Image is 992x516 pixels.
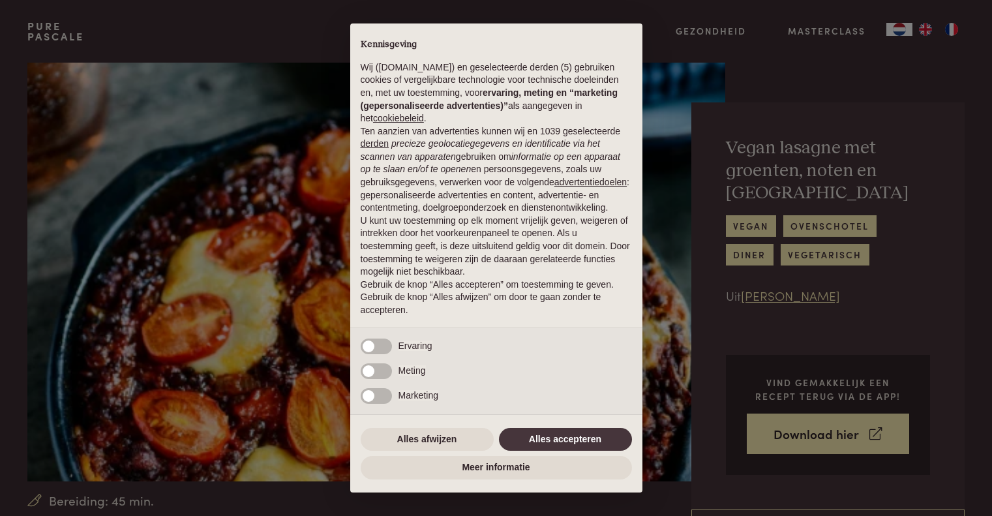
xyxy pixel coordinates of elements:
span: Ervaring [398,341,432,351]
em: informatie op een apparaat op te slaan en/of te openen [361,151,621,175]
em: precieze geolocatiegegevens en identificatie via het scannen van apparaten [361,138,600,162]
p: Wij ([DOMAIN_NAME]) en geselecteerde derden (5) gebruiken cookies of vergelijkbare technologie vo... [361,61,632,125]
span: Meting [398,365,426,376]
strong: ervaring, meting en “marketing (gepersonaliseerde advertenties)” [361,87,618,111]
p: Gebruik de knop “Alles accepteren” om toestemming te geven. Gebruik de knop “Alles afwijzen” om d... [361,279,632,317]
button: Alles accepteren [499,428,632,451]
p: U kunt uw toestemming op elk moment vrijelijk geven, weigeren of intrekken door het voorkeurenpan... [361,215,632,279]
button: advertentiedoelen [554,176,627,189]
h2: Kennisgeving [361,39,632,51]
a: cookiebeleid [373,113,424,123]
p: Ten aanzien van advertenties kunnen wij en 1039 geselecteerde gebruiken om en persoonsgegevens, z... [361,125,632,215]
button: Meer informatie [361,456,632,479]
button: derden [361,138,389,151]
button: Alles afwijzen [361,428,494,451]
span: Marketing [398,390,438,401]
